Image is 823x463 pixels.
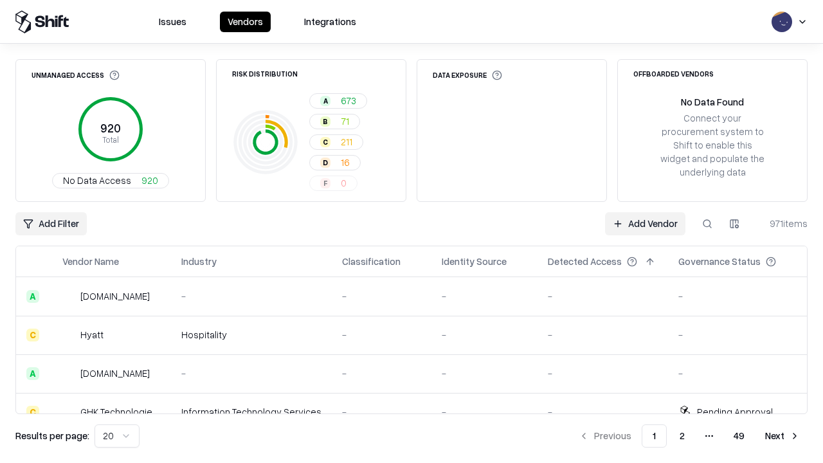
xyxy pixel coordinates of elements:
[26,290,39,303] div: A
[320,116,330,127] div: B
[181,328,321,341] div: Hospitality
[141,174,158,187] span: 920
[62,406,75,419] img: GHK Technologies Inc.
[52,173,169,188] button: No Data Access920
[62,290,75,303] img: intrado.com
[442,367,527,380] div: -
[341,114,349,128] span: 71
[62,329,75,341] img: Hyatt
[548,255,622,268] div: Detected Access
[678,328,797,341] div: -
[80,405,161,419] div: GHK Technologies Inc.
[62,367,75,380] img: primesec.co.il
[63,174,131,187] span: No Data Access
[309,114,360,129] button: B71
[548,367,658,380] div: -
[80,328,104,341] div: Hyatt
[681,95,744,109] div: No Data Found
[433,70,502,80] div: Data Exposure
[309,155,361,170] button: D16
[26,367,39,380] div: A
[309,93,367,109] button: A673
[442,289,527,303] div: -
[15,212,87,235] button: Add Filter
[309,134,363,150] button: C211
[15,429,89,442] p: Results per page:
[678,289,797,303] div: -
[548,405,658,419] div: -
[442,255,507,268] div: Identity Source
[320,137,330,147] div: C
[548,328,658,341] div: -
[296,12,364,32] button: Integrations
[723,424,755,448] button: 49
[342,289,421,303] div: -
[341,156,350,169] span: 16
[181,405,321,419] div: Information Technology Services
[697,405,773,419] div: Pending Approval
[181,367,321,380] div: -
[341,94,356,107] span: 673
[678,367,797,380] div: -
[342,405,421,419] div: -
[605,212,685,235] a: Add Vendor
[342,328,421,341] div: -
[80,289,150,303] div: [DOMAIN_NAME]
[220,12,271,32] button: Vendors
[26,329,39,341] div: C
[659,111,766,179] div: Connect your procurement system to Shift to enable this widget and populate the underlying data
[102,134,119,145] tspan: Total
[633,70,714,77] div: Offboarded Vendors
[756,217,808,230] div: 971 items
[320,96,330,106] div: A
[181,255,217,268] div: Industry
[232,70,298,77] div: Risk Distribution
[26,406,39,419] div: C
[151,12,194,32] button: Issues
[62,255,119,268] div: Vendor Name
[181,289,321,303] div: -
[642,424,667,448] button: 1
[548,289,658,303] div: -
[342,367,421,380] div: -
[678,255,761,268] div: Governance Status
[669,424,695,448] button: 2
[342,255,401,268] div: Classification
[320,158,330,168] div: D
[32,70,120,80] div: Unmanaged Access
[341,135,352,149] span: 211
[442,405,527,419] div: -
[80,367,150,380] div: [DOMAIN_NAME]
[442,328,527,341] div: -
[571,424,808,448] nav: pagination
[100,121,121,135] tspan: 920
[757,424,808,448] button: Next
